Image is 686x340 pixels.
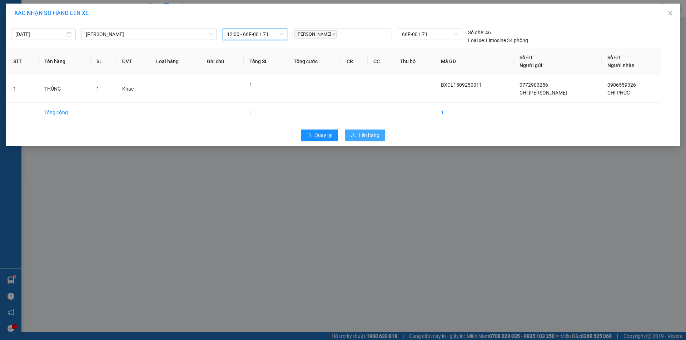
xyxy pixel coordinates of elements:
span: Người gửi [520,62,542,68]
input: 15/09/2025 [15,30,65,38]
th: CR [341,48,368,75]
span: Số ĐT [520,55,533,60]
div: 46 [468,29,491,36]
button: rollbackQuay lại [301,130,338,141]
span: CHỊ [PERSON_NAME] [520,90,567,96]
div: [PERSON_NAME] [68,22,141,31]
td: 1 [8,75,39,103]
span: CHỊ PHÚC [607,90,630,96]
td: 1 [435,103,513,122]
div: Limosine 34 phòng [468,36,528,44]
span: BXCL1509250011 [441,82,482,88]
th: Tên hàng [39,48,91,75]
td: Tổng cộng [39,103,91,122]
th: SL [91,48,116,75]
span: 12:00 - 66F-001.71 [227,29,283,40]
th: STT [8,48,39,75]
td: Khác [116,75,151,103]
th: Ghi chú [201,48,244,75]
span: XÁC NHẬN SỐ HÀNG LÊN XE [14,10,89,16]
span: GIỌT ĐẮNG [6,42,40,67]
span: Nhận: [68,6,85,14]
th: CC [368,48,394,75]
th: Loại hàng [150,48,201,75]
span: close [332,32,335,36]
span: Cao Lãnh - Hồ Chí Minh [86,29,213,40]
div: 0939244647 [6,32,63,42]
span: Người nhận [607,62,635,68]
span: 0772903256 [520,82,548,88]
div: [GEOGRAPHIC_DATA] [68,6,141,22]
span: down [209,32,213,36]
div: BX [PERSON_NAME] [6,6,63,23]
span: 0906559326 [607,82,636,88]
th: Tổng cước [288,48,341,75]
span: DĐ: [6,46,16,53]
td: 1 [244,103,288,122]
span: Quay lại [314,131,332,139]
span: close [667,10,673,16]
span: [PERSON_NAME] [294,30,337,39]
th: Tổng SL [244,48,288,75]
button: Close [660,4,680,24]
th: Thu hộ [394,48,435,75]
span: Số ghế: [468,29,484,36]
span: 1 [249,82,252,88]
span: upload [351,133,356,138]
span: Gửi: [6,7,17,14]
span: Loại xe: [468,36,485,44]
th: Mã GD [435,48,513,75]
div: 0703845501 [68,31,141,41]
th: ĐVT [116,48,151,75]
td: THÙNG [39,75,91,103]
div: [PERSON_NAME] [6,23,63,32]
span: Số ĐT [607,55,621,60]
span: 1 [96,86,99,92]
button: uploadLên hàng [345,130,385,141]
span: rollback [307,133,312,138]
span: 66F-001.71 [402,29,458,40]
span: Lên hàng [359,131,379,139]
